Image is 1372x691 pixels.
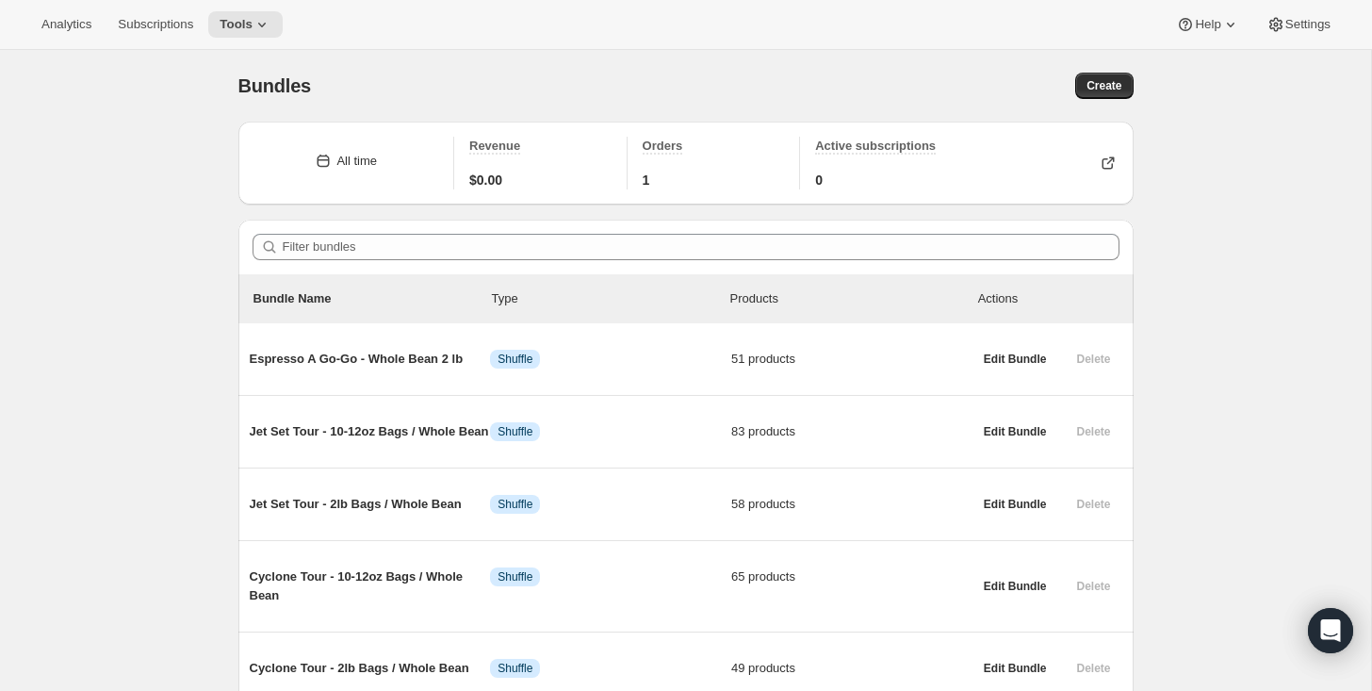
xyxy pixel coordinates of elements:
[1075,73,1133,99] button: Create
[1165,11,1250,38] button: Help
[469,139,520,153] span: Revenue
[972,573,1058,600] button: Edit Bundle
[208,11,283,38] button: Tools
[238,75,312,96] span: Bundles
[815,171,823,189] span: 0
[336,152,377,171] div: All time
[972,491,1058,518] button: Edit Bundle
[731,350,972,369] span: 51 products
[253,289,492,308] p: Bundle Name
[106,11,204,38] button: Subscriptions
[984,352,1047,367] span: Edit Bundle
[250,350,491,369] span: Espresso A Go-Go - Whole Bean 2 lb
[731,659,972,678] span: 49 products
[731,495,972,514] span: 58 products
[984,424,1047,439] span: Edit Bundle
[250,422,491,441] span: Jet Set Tour - 10-12oz Bags / Whole Bean
[972,346,1058,372] button: Edit Bundle
[1255,11,1342,38] button: Settings
[498,424,532,439] span: Shuffle
[283,234,1119,260] input: Filter bundles
[978,289,1119,308] div: Actions
[498,661,532,676] span: Shuffle
[1086,78,1121,93] span: Create
[220,17,253,32] span: Tools
[731,568,972,586] span: 65 products
[1308,608,1353,653] div: Open Intercom Messenger
[41,17,91,32] span: Analytics
[30,11,103,38] button: Analytics
[643,139,683,153] span: Orders
[498,352,532,367] span: Shuffle
[730,289,969,308] div: Products
[1195,17,1220,32] span: Help
[972,655,1058,682] button: Edit Bundle
[492,289,730,308] div: Type
[972,419,1058,445] button: Edit Bundle
[643,171,650,189] span: 1
[250,495,491,514] span: Jet Set Tour - 2lb Bags / Whole Bean
[731,422,972,441] span: 83 products
[469,171,502,189] span: $0.00
[118,17,193,32] span: Subscriptions
[498,569,532,584] span: Shuffle
[250,659,491,678] span: Cyclone Tour - 2lb Bags / Whole Bean
[984,661,1047,676] span: Edit Bundle
[984,497,1047,512] span: Edit Bundle
[498,497,532,512] span: Shuffle
[984,579,1047,594] span: Edit Bundle
[1285,17,1331,32] span: Settings
[815,139,936,153] span: Active subscriptions
[250,568,491,605] span: Cyclone Tour - 10-12oz Bags / Whole Bean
